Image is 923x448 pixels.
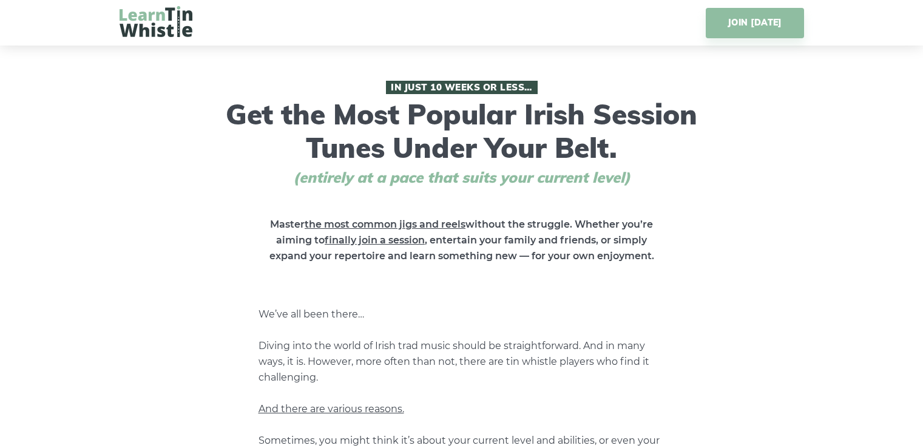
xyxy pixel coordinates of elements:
a: JOIN [DATE] [706,8,803,38]
span: finally join a session [325,234,425,246]
span: the most common jigs and reels [305,219,465,230]
img: LearnTinWhistle.com [120,6,192,37]
span: (entirely at a pace that suits your current level) [271,169,653,186]
strong: Master without the struggle. Whether you’re aiming to , entertain your family and friends, or sim... [269,219,654,262]
span: And there are various reasons. [259,403,404,415]
h1: Get the Most Popular Irish Session Tunes Under Your Belt. [222,81,702,186]
span: In Just 10 Weeks or Less… [386,81,538,94]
